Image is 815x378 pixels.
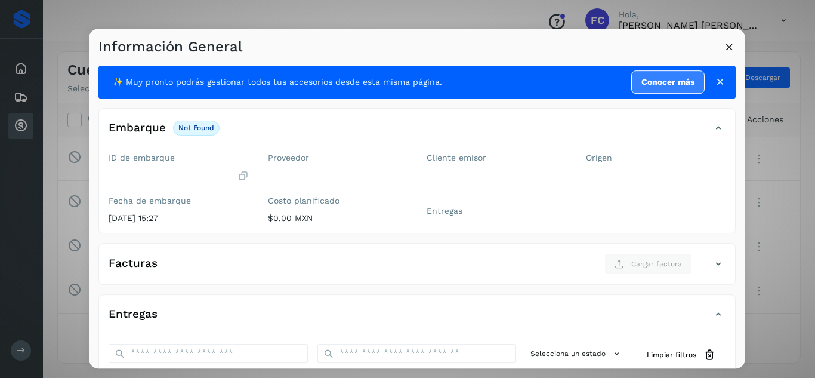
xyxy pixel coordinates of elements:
[427,206,567,216] label: Entregas
[98,38,242,56] h3: Información General
[631,259,682,269] span: Cargar factura
[178,124,214,132] p: not found
[586,153,726,163] label: Origen
[109,213,249,223] p: [DATE] 15:27
[113,76,442,88] span: ✨ Muy pronto podrás gestionar todos tus accesorios desde esta misma página.
[268,196,408,206] label: Costo planificado
[604,253,692,275] button: Cargar factura
[109,121,166,135] h4: Embarque
[526,344,628,364] button: Selecciona un estado
[99,118,735,148] div: Embarquenot found
[109,196,249,206] label: Fecha de embarque
[99,305,735,334] div: Entregas
[427,153,567,163] label: Cliente emisor
[268,213,408,223] p: $0.00 MXN
[99,253,735,284] div: FacturasCargar factura
[268,153,408,163] label: Proveedor
[631,70,705,94] a: Conocer más
[647,349,696,360] span: Limpiar filtros
[109,257,158,271] h4: Facturas
[637,344,726,366] button: Limpiar filtros
[109,153,249,163] label: ID de embarque
[109,308,158,322] h4: Entregas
